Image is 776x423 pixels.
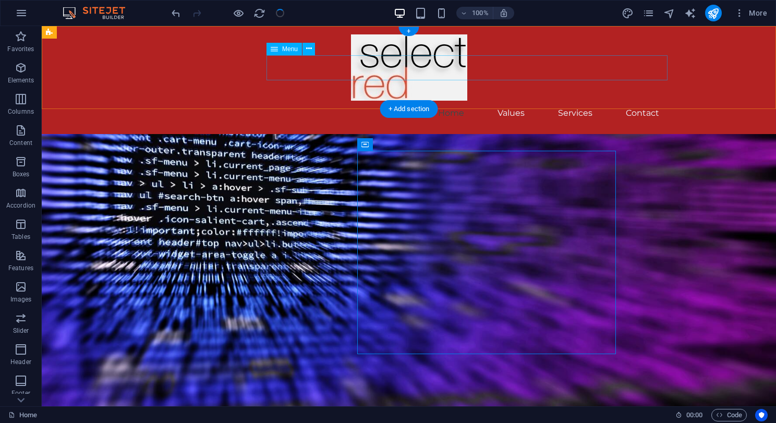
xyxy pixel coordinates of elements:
p: Features [8,264,33,272]
i: Pages (Ctrl+Alt+S) [642,7,654,19]
div: + Add section [380,100,438,118]
button: Usercentrics [755,409,768,421]
p: Header [10,358,31,366]
span: Menu [282,46,298,52]
button: undo [169,7,182,19]
h6: Session time [675,409,703,421]
button: publish [705,5,722,21]
i: Undo: Change meta tags (Ctrl+Z) [170,7,182,19]
span: 00 00 [686,409,702,421]
button: 100% [456,7,493,19]
span: : [694,411,695,419]
button: navigator [663,7,676,19]
button: text_generator [684,7,697,19]
span: Code [716,409,742,421]
p: Boxes [13,170,30,178]
p: Footer [11,389,30,397]
button: design [622,7,634,19]
p: Content [9,139,32,147]
p: Elements [8,76,34,84]
span: More [734,8,767,18]
p: Accordion [6,201,35,210]
p: Slider [13,327,29,335]
img: Editor Logo [60,7,138,19]
i: AI Writer [684,7,696,19]
i: Design (Ctrl+Alt+Y) [622,7,634,19]
p: Tables [11,233,30,241]
a: Click to cancel selection. Double-click to open Pages [8,409,37,421]
button: Code [711,409,747,421]
button: reload [253,7,265,19]
div: + [398,27,419,36]
h6: 100% [472,7,489,19]
p: Images [10,295,32,304]
i: Publish [707,7,719,19]
button: More [730,5,771,21]
button: pages [642,7,655,19]
p: Favorites [7,45,34,53]
p: Columns [8,107,34,116]
i: Reload page [253,7,265,19]
i: Navigator [663,7,675,19]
